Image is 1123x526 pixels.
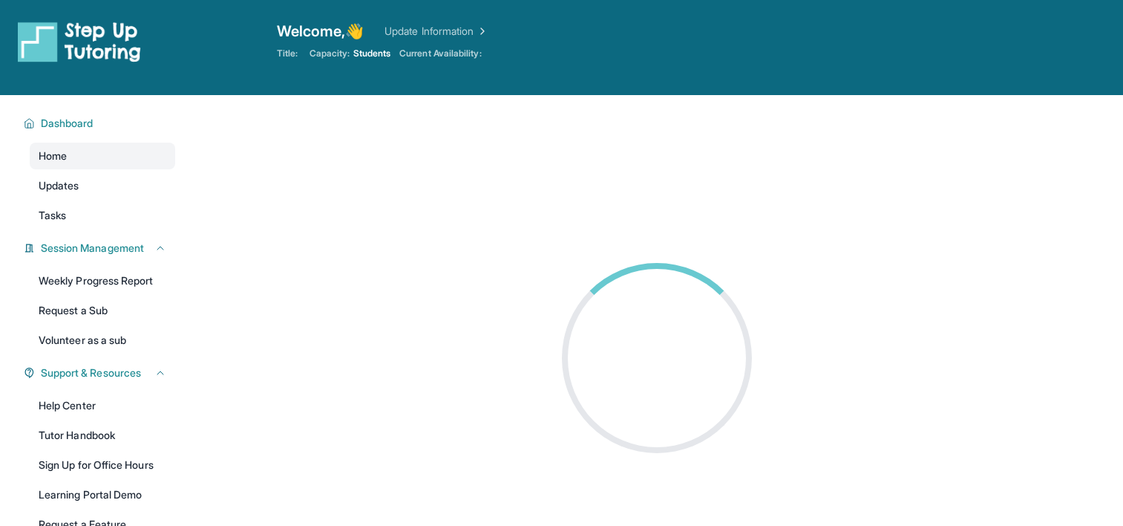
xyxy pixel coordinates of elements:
[30,452,175,478] a: Sign Up for Office Hours
[41,366,141,380] span: Support & Resources
[30,267,175,294] a: Weekly Progress Report
[277,48,298,59] span: Title:
[30,202,175,229] a: Tasks
[39,178,79,193] span: Updates
[30,297,175,324] a: Request a Sub
[39,149,67,163] span: Home
[41,241,144,256] span: Session Management
[353,48,391,59] span: Students
[384,24,488,39] a: Update Information
[18,21,141,62] img: logo
[35,241,166,256] button: Session Management
[277,21,364,42] span: Welcome, 👋
[30,422,175,449] a: Tutor Handbook
[310,48,350,59] span: Capacity:
[399,48,481,59] span: Current Availability:
[35,366,166,380] button: Support & Resources
[30,327,175,354] a: Volunteer as a sub
[474,24,488,39] img: Chevron Right
[30,172,175,199] a: Updates
[41,116,94,131] span: Dashboard
[30,143,175,169] a: Home
[39,208,66,223] span: Tasks
[30,481,175,508] a: Learning Portal Demo
[30,392,175,419] a: Help Center
[35,116,166,131] button: Dashboard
